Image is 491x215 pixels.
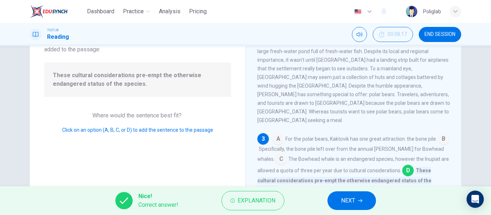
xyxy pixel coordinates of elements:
[123,7,144,16] span: Practice
[47,33,69,41] h1: Reading
[62,127,213,133] span: Click on an option (A, B, C, or D) to add the sentence to the passage
[221,191,284,210] button: Explanation
[425,32,455,37] span: END SESSION
[257,167,431,193] span: These cultural considerations pre-empt the otherwise endangered status of the species.
[406,6,417,17] img: Profile picture
[423,7,441,16] div: Poliglab
[186,5,210,18] button: Pricing
[438,133,449,145] span: B
[341,196,355,206] span: NEXT
[156,5,183,18] button: Analysis
[257,146,444,162] span: Specifically, the bone pile left over from the annual [PERSON_NAME] for Bowhead whales.
[352,27,367,42] div: Mute
[353,9,362,14] img: en
[419,27,461,42] button: END SESSION
[402,165,414,176] span: D
[238,196,275,206] span: Explanation
[47,28,59,33] span: TOEFL®
[272,133,284,145] span: A
[92,112,183,119] span: Where would the sentence best fit?
[30,4,68,19] img: EduSynch logo
[159,7,180,16] span: Analysis
[275,153,287,165] span: C
[87,7,114,16] span: Dashboard
[189,7,207,16] span: Pricing
[84,5,117,18] button: Dashboard
[387,32,407,37] span: 00:08:17
[30,4,84,19] a: EduSynch logo
[53,71,222,88] span: These cultural considerations pre-empt the otherwise endangered status of the species.
[138,192,178,201] span: Nice!
[467,191,484,208] div: Open Intercom Messenger
[257,133,269,145] div: 3
[285,136,437,142] span: For the polar bears, Kaktovik has one great attraction: the bone pile.
[138,201,178,209] span: Correct answer!
[120,5,153,18] button: Practice
[257,156,449,173] span: The Bowhead whale is an endangered species, however the Inupiat are allowed a quota of three per ...
[373,27,413,42] div: Hide
[327,191,376,210] button: NEXT
[373,27,413,42] button: 00:08:17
